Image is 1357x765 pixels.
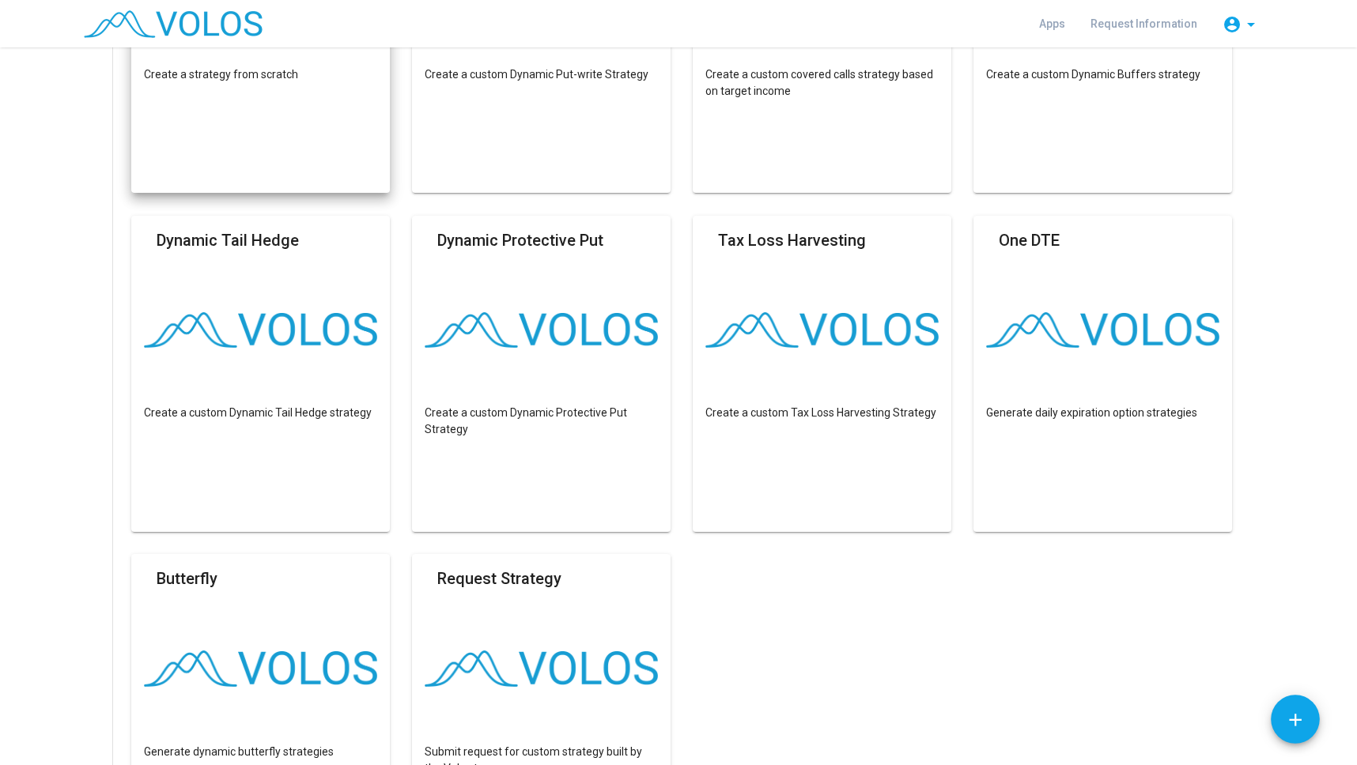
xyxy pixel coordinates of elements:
span: Apps [1039,17,1065,30]
p: Create a custom Dynamic Protective Put Strategy [425,405,658,438]
p: Generate dynamic butterfly strategies [144,744,377,760]
img: logo.png [705,312,939,349]
mat-card-title: Request Strategy [437,567,561,590]
button: Add icon [1271,695,1320,744]
mat-icon: account_circle [1223,15,1242,34]
p: Create a custom Dynamic Put-write Strategy [425,66,658,83]
p: Create a strategy from scratch [144,66,377,83]
mat-icon: add [1285,710,1306,730]
mat-icon: arrow_drop_down [1242,15,1261,34]
mat-card-title: Dynamic Protective Put [437,228,603,252]
a: Apps [1026,9,1078,38]
a: Request Information [1078,9,1210,38]
mat-card-title: One DTE [999,228,1060,252]
img: logo.png [144,650,377,687]
span: Request Information [1091,17,1197,30]
p: Generate daily expiration option strategies [986,405,1219,421]
mat-card-title: Tax Loss Harvesting [718,228,866,252]
img: logo.png [986,312,1219,349]
p: Create a custom covered calls strategy based on target income [705,66,939,100]
p: Create a custom Dynamic Buffers strategy [986,66,1219,83]
img: logo.png [144,312,377,349]
img: logo.png [425,650,658,687]
mat-card-title: Dynamic Tail Hedge [157,228,299,252]
p: Create a custom Tax Loss Harvesting Strategy [705,405,939,421]
mat-card-title: Butterfly [157,567,217,590]
p: Create a custom Dynamic Tail Hedge strategy [144,405,377,421]
img: logo.png [425,312,658,349]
